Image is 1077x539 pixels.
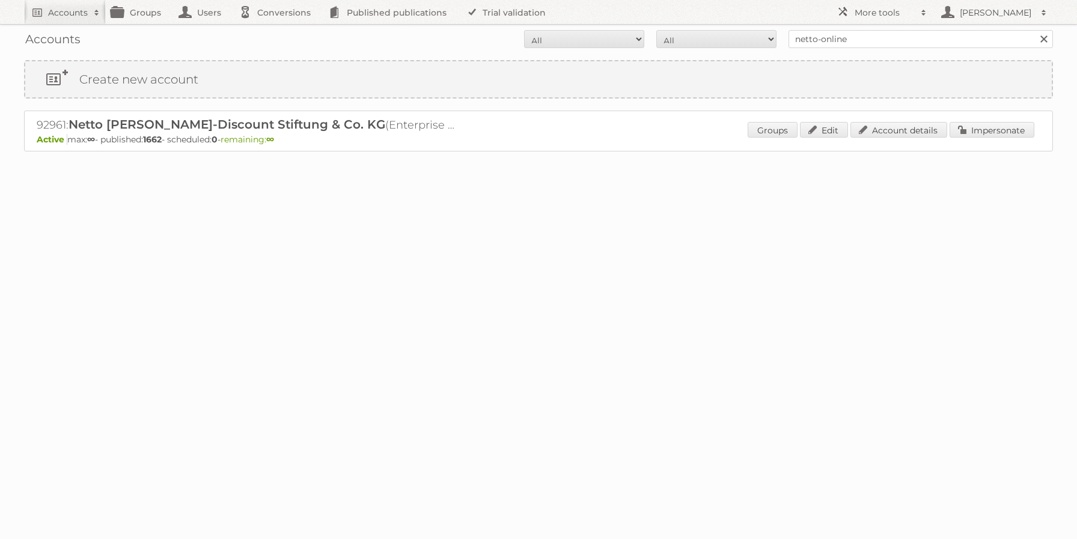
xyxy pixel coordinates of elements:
a: Account details [850,122,947,138]
span: Netto [PERSON_NAME]-Discount Stiftung & Co. KG [69,117,385,132]
a: Create new account [25,61,1052,97]
span: Active [37,134,67,145]
strong: 0 [212,134,218,145]
a: Impersonate [950,122,1034,138]
span: remaining: [221,134,274,145]
a: Groups [748,122,798,138]
h2: [PERSON_NAME] [957,7,1035,19]
a: Edit [800,122,848,138]
strong: 1662 [143,134,162,145]
h2: 92961: (Enterprise ∞) [37,117,457,133]
strong: ∞ [87,134,95,145]
h2: Accounts [48,7,88,19]
strong: ∞ [266,134,274,145]
h2: More tools [855,7,915,19]
p: max: - published: - scheduled: - [37,134,1040,145]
